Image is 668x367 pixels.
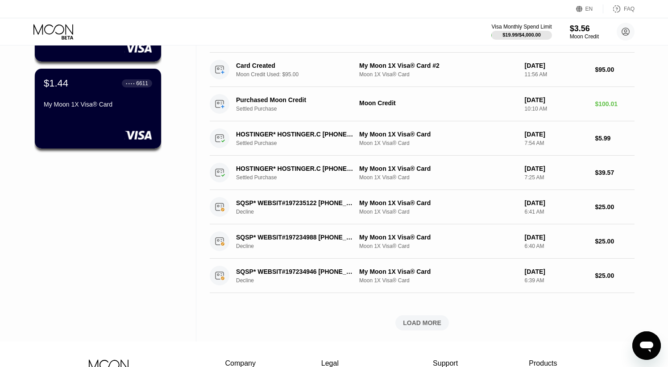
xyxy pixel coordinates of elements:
[525,140,588,146] div: 7:54 AM
[210,259,635,293] div: SQSP* WEBSIT#197234946 [PHONE_NUMBER] USDeclineMy Moon 1X Visa® CardMoon 1X Visa® Card[DATE]6:39 ...
[236,199,355,206] div: SQSP* WEBSIT#197235122 [PHONE_NUMBER] US
[210,156,635,190] div: HOSTINGER* HOSTINGER.C [PHONE_NUMBER] CYSettled PurchaseMy Moon 1X Visa® CardMoon 1X Visa® Card[D...
[603,4,635,13] div: FAQ
[236,277,364,284] div: Decline
[236,131,355,138] div: HOSTINGER* HOSTINGER.C [PHONE_NUMBER] CY
[359,99,518,107] div: Moon Credit
[595,272,635,279] div: $25.00
[491,24,552,30] div: Visa Monthly Spend Limit
[210,53,635,87] div: Card CreatedMoon Credit Used: $95.00My Moon 1X Visa® Card #2Moon 1X Visa® Card[DATE]11:56 AM$95.00
[236,234,355,241] div: SQSP* WEBSIT#197234988 [PHONE_NUMBER] US
[44,101,152,108] div: My Moon 1X Visa® Card
[525,277,588,284] div: 6:39 AM
[210,87,635,121] div: Purchased Moon CreditSettled PurchaseMoon Credit[DATE]10:10 AM$100.01
[359,209,518,215] div: Moon 1X Visa® Card
[403,319,441,327] div: LOAD MORE
[525,96,588,103] div: [DATE]
[44,78,68,89] div: $1.44
[236,62,355,69] div: Card Created
[525,131,588,138] div: [DATE]
[595,238,635,245] div: $25.00
[210,315,635,330] div: LOAD MORE
[491,24,552,40] div: Visa Monthly Spend Limit$19.99/$4,000.00
[210,121,635,156] div: HOSTINGER* HOSTINGER.C [PHONE_NUMBER] CYSettled PurchaseMy Moon 1X Visa® CardMoon 1X Visa® Card[D...
[359,62,518,69] div: My Moon 1X Visa® Card #2
[359,71,518,78] div: Moon 1X Visa® Card
[359,131,518,138] div: My Moon 1X Visa® Card
[525,106,588,112] div: 10:10 AM
[632,331,661,360] iframe: Button to launch messaging window
[570,33,599,40] div: Moon Credit
[624,6,635,12] div: FAQ
[359,199,518,206] div: My Moon 1X Visa® Card
[525,165,588,172] div: [DATE]
[236,165,355,172] div: HOSTINGER* HOSTINGER.C [PHONE_NUMBER] CY
[595,100,635,107] div: $100.01
[595,135,635,142] div: $5.99
[359,234,518,241] div: My Moon 1X Visa® Card
[359,243,518,249] div: Moon 1X Visa® Card
[236,96,355,103] div: Purchased Moon Credit
[570,24,599,40] div: $3.56Moon Credit
[525,234,588,241] div: [DATE]
[595,169,635,176] div: $39.57
[576,4,603,13] div: EN
[359,268,518,275] div: My Moon 1X Visa® Card
[595,66,635,73] div: $95.00
[359,165,518,172] div: My Moon 1X Visa® Card
[236,174,364,181] div: Settled Purchase
[525,199,588,206] div: [DATE]
[525,71,588,78] div: 11:56 AM
[595,203,635,210] div: $25.00
[525,174,588,181] div: 7:25 AM
[126,82,135,85] div: ● ● ● ●
[236,243,364,249] div: Decline
[236,268,355,275] div: SQSP* WEBSIT#197234946 [PHONE_NUMBER] US
[525,268,588,275] div: [DATE]
[236,71,364,78] div: Moon Credit Used: $95.00
[136,80,148,87] div: 6611
[210,224,635,259] div: SQSP* WEBSIT#197234988 [PHONE_NUMBER] USDeclineMy Moon 1X Visa® CardMoon 1X Visa® Card[DATE]6:40 ...
[236,106,364,112] div: Settled Purchase
[359,140,518,146] div: Moon 1X Visa® Card
[359,174,518,181] div: Moon 1X Visa® Card
[35,69,161,148] div: $1.44● ● ● ●6611My Moon 1X Visa® Card
[236,140,364,146] div: Settled Purchase
[210,190,635,224] div: SQSP* WEBSIT#197235122 [PHONE_NUMBER] USDeclineMy Moon 1X Visa® CardMoon 1X Visa® Card[DATE]6:41 ...
[570,24,599,33] div: $3.56
[236,209,364,215] div: Decline
[359,277,518,284] div: Moon 1X Visa® Card
[585,6,593,12] div: EN
[525,209,588,215] div: 6:41 AM
[525,62,588,69] div: [DATE]
[502,32,541,37] div: $19.99 / $4,000.00
[525,243,588,249] div: 6:40 AM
